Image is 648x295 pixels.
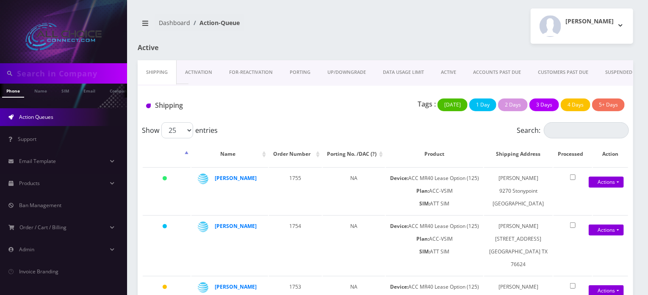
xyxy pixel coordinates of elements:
[517,122,629,138] label: Search:
[57,84,73,97] a: SIM
[469,98,496,111] button: 1 Day
[432,60,465,84] a: ACTIVE
[416,235,429,242] b: Plan:
[529,60,597,84] a: CUSTOMERS PAST DUE
[142,122,218,138] label: Show entries
[146,101,297,110] h1: Shipping
[191,142,268,166] th: Name: activate to sort column ascending
[20,224,67,231] span: Order / Cart / Billing
[390,174,408,182] b: Device:
[484,142,553,166] th: Shipping Address
[565,18,614,25] h2: [PERSON_NAME]
[30,84,51,97] a: Name
[18,135,36,143] span: Support
[529,98,559,111] button: 3 Days
[138,14,379,38] nav: breadcrumb
[25,23,102,51] img: All Choice Connect
[484,215,553,275] td: [PERSON_NAME] [STREET_ADDRESS] [GEOGRAPHIC_DATA] TX 76624
[269,215,322,275] td: 1754
[215,222,257,230] a: [PERSON_NAME]
[418,99,436,109] p: Tags :
[390,283,408,290] b: Device:
[374,60,432,84] a: DATA USAGE LIMIT
[19,113,53,121] span: Action Queues
[17,65,125,81] input: Search in Company
[498,98,528,111] button: 2 Days
[215,174,257,182] a: [PERSON_NAME]
[2,84,24,98] a: Phone
[215,283,257,290] a: [PERSON_NAME]
[19,157,56,165] span: Email Template
[105,84,134,97] a: Company
[592,98,625,111] button: 5+ Days
[390,222,408,230] b: Device:
[143,142,191,166] th: : activate to sort column descending
[19,268,58,275] span: Invoice Branding
[79,84,100,97] a: Email
[146,104,151,108] img: Shipping
[323,215,385,275] td: NA
[544,122,629,138] input: Search:
[419,248,430,255] b: SIM:
[386,167,483,214] td: ACC MR40 Lease Option (125) ACC-VSIM ATT SIM
[597,60,641,84] a: SUSPENDED
[419,200,430,207] b: SIM:
[484,167,553,214] td: [PERSON_NAME] 9270 Stonypoint [GEOGRAPHIC_DATA]
[323,142,385,166] th: Porting No. /DAC (?): activate to sort column ascending
[416,187,429,194] b: Plan:
[319,60,374,84] a: UP/DOWNGRADE
[269,167,322,214] td: 1755
[593,142,628,166] th: Action
[386,142,483,166] th: Product
[19,246,34,253] span: Admin
[138,44,294,52] h1: Active
[561,98,590,111] button: 4 Days
[438,98,468,111] button: [DATE]
[386,215,483,275] td: ACC MR40 Lease Option (125) ACC-VSIM ATT SIM
[19,202,61,209] span: Ban Management
[465,60,529,84] a: ACCOUNTS PAST DUE
[323,167,385,214] td: NA
[269,142,322,166] th: Order Number: activate to sort column ascending
[177,60,221,84] a: Activation
[19,180,40,187] span: Products
[161,122,193,138] select: Showentries
[281,60,319,84] a: PORTING
[589,225,624,236] a: Actions
[554,142,592,166] th: Processed: activate to sort column ascending
[138,60,177,84] a: Shipping
[221,60,281,84] a: FOR-REActivation
[531,8,633,44] button: [PERSON_NAME]
[589,177,624,188] a: Actions
[190,18,240,27] li: Action-Queue
[159,19,190,27] a: Dashboard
